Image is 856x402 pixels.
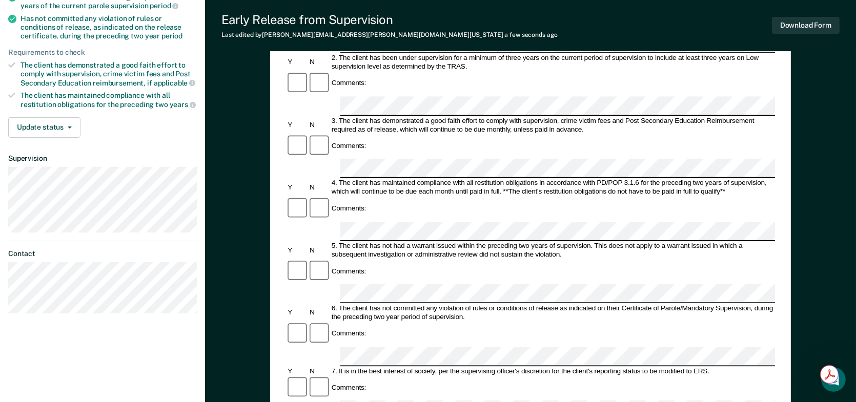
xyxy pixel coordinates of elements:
div: Send us a message [21,129,171,140]
div: Comments: [330,267,368,276]
div: Has not committed any violation of rules or conditions of release, as indicated on the release ce... [21,14,197,40]
p: How can we help? [21,90,185,108]
img: Profile image for Kim [100,16,121,37]
dt: Supervision [8,154,197,163]
div: 4. The client has maintained compliance with all restitution obligations in accordance with PD/PO... [330,179,775,197]
span: period [161,32,182,40]
div: Y [286,246,308,255]
dt: Contact [8,249,197,258]
button: Messages [103,308,205,349]
span: period [150,2,178,10]
div: Comments: [330,142,368,151]
div: The client has maintained compliance with all restitution obligations for the preceding two [21,91,197,109]
div: N [308,246,330,255]
div: Comments: [330,384,368,392]
div: N [308,58,330,67]
div: N [308,183,330,192]
div: 3. The client has demonstrated a good faith effort to comply with supervision, crime victim fees ... [330,116,775,134]
div: Y [286,121,308,130]
div: N [308,367,330,375]
div: Y [286,58,308,67]
span: years [170,100,196,109]
div: Y [286,367,308,375]
button: Update status [8,117,80,138]
div: Comments: [330,330,368,338]
div: 5. The client has not had a warrant issued within the preceding two years of supervision. This do... [330,242,775,259]
div: Comments: [330,205,368,214]
div: The client has demonstrated a good faith effort to comply with supervision, crime victim fees and... [21,61,197,87]
img: logo [21,19,77,36]
img: Profile image for Rajan [120,16,140,37]
button: Download Form [772,17,840,34]
div: Y [286,309,308,318]
span: Messages [136,333,172,341]
div: Requirements to check [8,48,197,57]
div: N [308,121,330,130]
div: 6. The client has not committed any violation of rules or conditions of release as indicated on t... [330,304,775,322]
div: Early Release from Supervision [221,12,558,27]
div: 7. It is in the best interest of society, per the supervising officer's discretion for the client... [330,367,775,375]
div: N [308,309,330,318]
div: Close [176,16,195,35]
div: Y [286,183,308,192]
div: Send us a message [10,120,195,149]
span: applicable [154,79,195,87]
div: Comments: [330,79,368,88]
div: 2. The client has been under supervision for a minimum of three years on the current period of su... [330,54,775,71]
span: Home [39,333,63,341]
div: Profile image for Krysty [139,16,160,37]
div: Last edited by [PERSON_NAME][EMAIL_ADDRESS][PERSON_NAME][DOMAIN_NAME][US_STATE] [221,31,558,38]
span: a few seconds ago [505,31,558,38]
p: Hi [PERSON_NAME] [21,73,185,90]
